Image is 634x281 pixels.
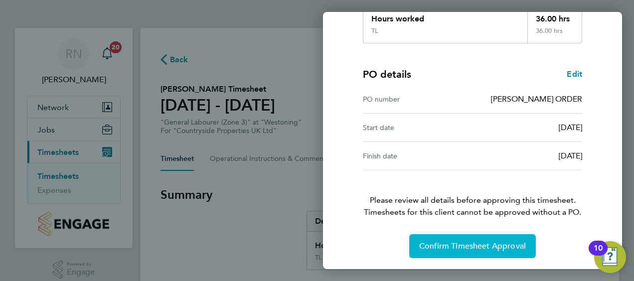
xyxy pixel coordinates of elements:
[363,5,527,27] div: Hours worked
[527,5,582,27] div: 36.00 hrs
[419,241,526,251] span: Confirm Timesheet Approval
[491,94,582,104] span: [PERSON_NAME] ORDER
[351,170,594,218] p: Please review all details before approving this timesheet.
[409,234,536,258] button: Confirm Timesheet Approval
[363,93,473,105] div: PO number
[473,150,582,162] div: [DATE]
[363,67,411,81] h4: PO details
[363,150,473,162] div: Finish date
[473,122,582,134] div: [DATE]
[594,241,626,273] button: Open Resource Center, 10 new notifications
[363,122,473,134] div: Start date
[567,69,582,79] span: Edit
[567,68,582,80] a: Edit
[351,206,594,218] span: Timesheets for this client cannot be approved without a PO.
[527,27,582,43] div: 36.00 hrs
[371,27,378,35] div: TL
[594,248,603,261] div: 10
